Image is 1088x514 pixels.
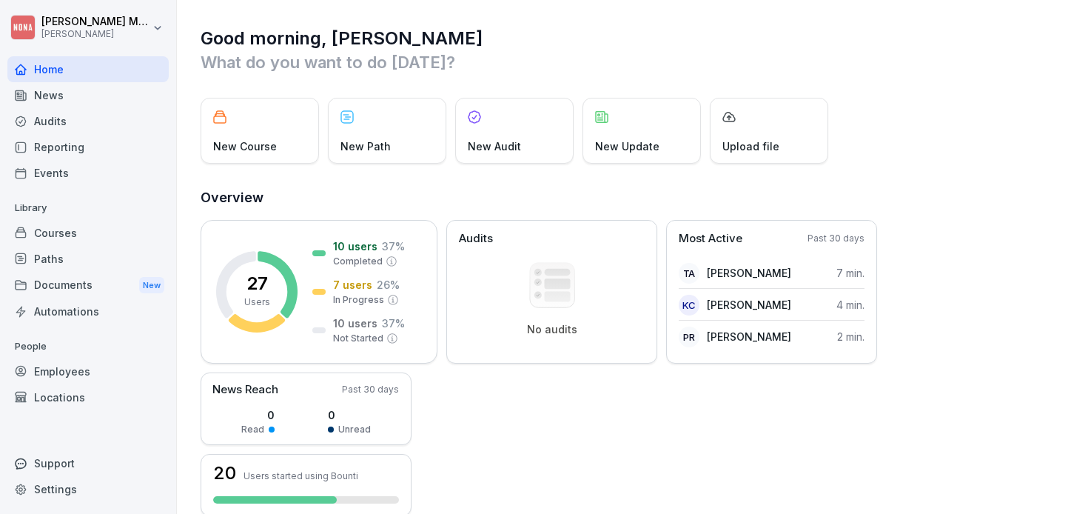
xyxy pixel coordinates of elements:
[7,384,169,410] a: Locations
[382,316,405,331] p: 37 %
[333,332,383,345] p: Not Started
[679,263,699,284] div: TA
[244,470,358,481] p: Users started using Bounti
[7,272,169,299] a: DocumentsNew
[459,230,493,247] p: Audits
[836,297,864,313] p: 4 min.
[807,232,864,245] p: Past 30 days
[7,108,169,134] a: Audits
[382,238,405,254] p: 37 %
[333,277,372,293] p: 7 users
[342,383,399,396] p: Past 30 days
[201,50,1066,74] p: What do you want to do [DATE]?
[7,358,169,384] a: Employees
[7,134,169,160] a: Reporting
[201,187,1066,208] h2: Overview
[241,423,264,436] p: Read
[212,381,278,398] p: News Reach
[527,323,577,336] p: No audits
[201,27,1066,50] h1: Good morning, [PERSON_NAME]
[7,246,169,272] a: Paths
[679,230,742,247] p: Most Active
[707,329,791,344] p: [PERSON_NAME]
[7,196,169,220] p: Library
[707,297,791,313] p: [PERSON_NAME]
[213,464,236,482] h3: 20
[7,82,169,108] a: News
[333,255,383,268] p: Completed
[244,296,270,309] p: Users
[213,138,277,154] p: New Course
[333,238,377,254] p: 10 users
[333,316,377,331] p: 10 users
[722,138,779,154] p: Upload file
[333,293,384,307] p: In Progress
[7,450,169,476] div: Support
[707,265,791,281] p: [PERSON_NAME]
[7,335,169,358] p: People
[7,298,169,324] a: Automations
[7,56,169,82] a: Home
[41,16,150,28] p: [PERSON_NAME] Moke
[7,476,169,502] a: Settings
[241,407,275,423] p: 0
[7,160,169,186] a: Events
[139,277,164,294] div: New
[679,327,699,347] div: PR
[836,265,864,281] p: 7 min.
[338,423,371,436] p: Unread
[246,275,268,293] p: 27
[595,138,659,154] p: New Update
[328,407,371,423] p: 0
[7,220,169,246] a: Courses
[837,329,864,344] p: 2 min.
[468,138,521,154] p: New Audit
[377,277,400,293] p: 26 %
[340,138,391,154] p: New Path
[41,29,150,39] p: [PERSON_NAME]
[679,295,699,316] div: KC
[7,272,169,299] div: Documents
